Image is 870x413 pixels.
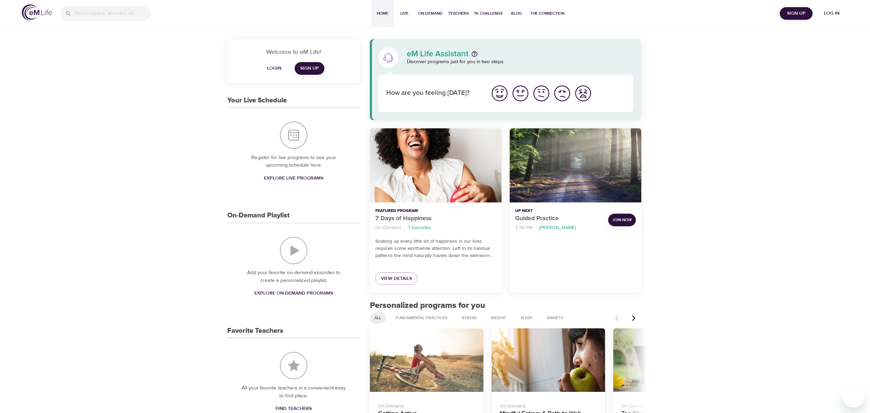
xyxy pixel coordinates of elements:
p: On-Demand [500,400,597,410]
p: On-Demand [375,224,401,231]
p: 7 Days of Happiness [375,214,496,223]
div: Anxiety [543,313,568,324]
p: Add your favorite on-demand episodes to create a personalized playlist. [241,269,347,284]
span: Weight [487,315,510,321]
a: View Details [375,272,417,285]
span: 1% Challenge [474,10,503,17]
span: Explore On-Demand Programs [254,289,333,298]
p: How are you feeling [DATE]? [386,88,481,98]
div: Weight [486,313,511,324]
button: Log in [815,7,848,20]
p: Up Next [515,208,603,214]
img: ok [532,84,551,103]
span: Sleep [517,315,537,321]
span: Stress [458,315,481,321]
div: All [370,313,386,324]
button: 7 Days of Happiness [370,128,501,202]
span: Live [396,10,413,17]
button: Guided Practice [510,128,641,202]
div: Sleep [516,313,537,324]
button: Ten Short Everyday Mindfulness Practices [613,328,727,392]
span: Home [374,10,391,17]
span: Blog [508,10,525,17]
button: I'm feeling worst [573,83,593,104]
img: eM Life Assistant [383,52,394,63]
button: I'm feeling ok [531,83,552,104]
p: All your favorite teachers in a convienient easy to find place. [241,384,347,400]
span: All [370,315,385,321]
span: Sign Up [782,9,810,18]
p: [PERSON_NAME] [539,224,576,231]
p: Guided Practice [515,214,603,223]
button: I'm feeling good [510,83,531,104]
h3: Favorite Teachers [227,327,283,335]
span: Explore Live Programs [264,174,323,183]
div: Fundamental Practices [391,313,452,324]
span: Join Now [612,216,632,224]
button: Mindful Eating: A Path to Well-being [492,328,605,392]
span: Sign Up [300,64,319,73]
p: eM Life Assistant [407,50,469,58]
a: Explore Live Programs [261,172,326,185]
a: Sign Up [295,62,324,75]
img: worst [574,84,592,103]
img: Your Live Schedule [280,122,307,149]
p: Register for live programs to see your upcoming schedule here. [241,154,347,169]
iframe: Button to launch messaging window [843,386,865,408]
nav: breadcrumb [375,223,496,232]
button: I'm feeling great [489,83,510,104]
span: Anxiety [543,315,568,321]
span: Fundamental Practices [391,315,452,321]
img: bad [553,84,572,103]
span: Log in [818,9,845,18]
input: Find programs, teachers, etc... [75,6,150,21]
p: On-Demand [378,400,475,410]
button: Join Now [608,214,636,226]
p: Soaking up every little bit of happiness in our lives requires some worthwhile attention. Left to... [375,238,496,259]
span: View Details [381,274,412,283]
p: Featured Program [375,208,496,214]
a: Explore On-Demand Programs [252,287,336,300]
img: great [490,84,509,103]
li: · [535,223,537,232]
button: Getting Active [370,328,483,392]
span: The Connection [530,10,564,17]
img: Favorite Teachers [280,352,307,379]
img: On-Demand Playlist [280,237,307,264]
span: Teachers [448,10,469,17]
span: On-Demand [418,10,443,17]
nav: breadcrumb [515,223,603,232]
h2: Personalized programs for you [370,301,642,311]
h3: Your Live Schedule [227,97,287,104]
img: good [511,84,530,103]
div: Stress [457,313,481,324]
button: I'm feeling bad [552,83,573,104]
h3: On-Demand Playlist [227,212,290,219]
button: Login [263,62,285,75]
p: Discover programs just for you in two steps [407,58,633,66]
li: · [404,223,405,232]
span: Login [266,64,282,73]
p: Welcome to eM Life! [236,47,352,57]
p: 7 Episodes [408,224,431,231]
span: Find Teachers [276,404,312,413]
p: 3:30 PM [515,224,533,231]
p: On-Demand [621,400,719,410]
button: Sign Up [780,7,813,20]
img: logo [22,4,52,20]
button: Next items [626,311,641,326]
